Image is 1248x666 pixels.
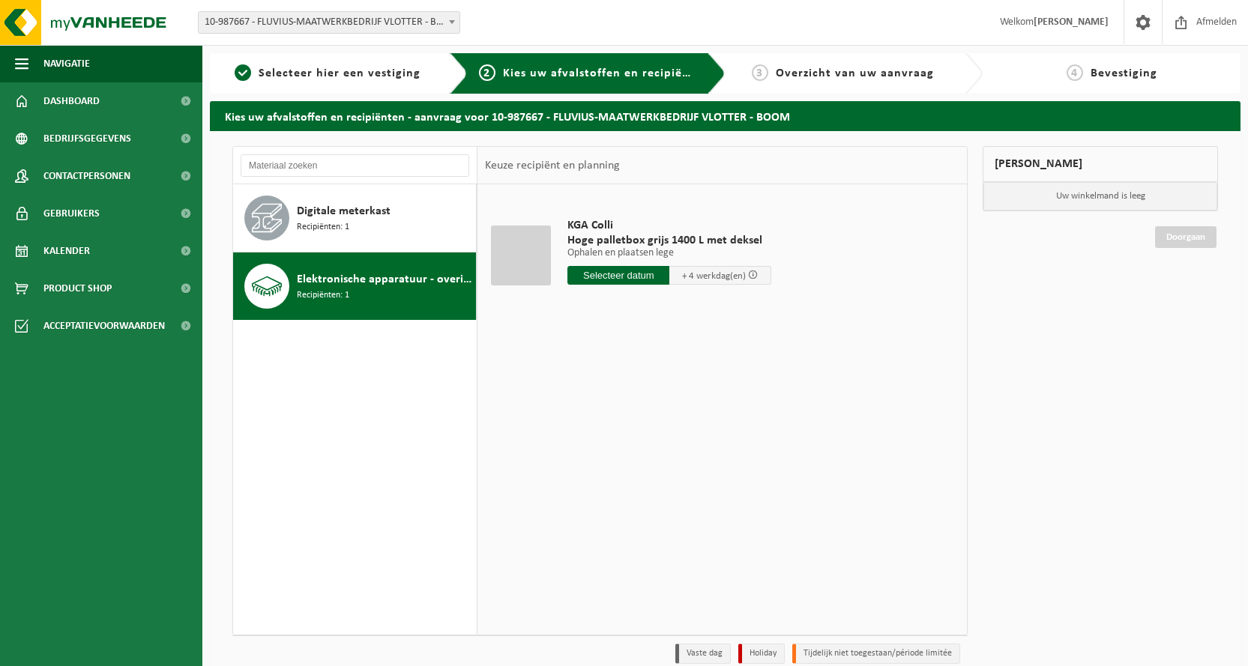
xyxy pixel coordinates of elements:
span: Elektronische apparatuur - overige (OVE) [297,270,472,288]
span: Contactpersonen [43,157,130,195]
span: Selecteer hier een vestiging [259,67,420,79]
span: Dashboard [43,82,100,120]
span: 10-987667 - FLUVIUS-MAATWERKBEDRIJF VLOTTER - BOOM [198,11,460,34]
h2: Kies uw afvalstoffen en recipiënten - aanvraag voor 10-987667 - FLUVIUS-MAATWERKBEDRIJF VLOTTER -... [210,101,1241,130]
iframe: chat widget [7,633,250,666]
span: Product Shop [43,270,112,307]
p: Uw winkelmand is leeg [983,182,1217,211]
span: 4 [1067,64,1083,81]
a: 1Selecteer hier een vestiging [217,64,438,82]
span: Recipiënten: 1 [297,288,349,303]
p: Ophalen en plaatsen lege [567,248,771,258]
li: Tijdelijk niet toegestaan/période limitée [792,644,960,664]
span: Bevestiging [1091,67,1157,79]
div: Keuze recipiënt en planning [477,147,627,184]
strong: [PERSON_NAME] [1034,16,1109,28]
span: Bedrijfsgegevens [43,120,131,157]
li: Holiday [738,644,785,664]
span: Hoge palletbox grijs 1400 L met deksel [567,233,771,248]
button: Elektronische apparatuur - overige (OVE) Recipiënten: 1 [233,252,477,320]
span: 2 [479,64,495,81]
button: Digitale meterkast Recipiënten: 1 [233,184,477,252]
span: Recipiënten: 1 [297,220,349,234]
span: Acceptatievoorwaarden [43,307,165,345]
span: Digitale meterkast [297,202,391,220]
span: KGA Colli [567,218,771,233]
span: 1 [235,64,251,81]
li: Vaste dag [675,644,731,664]
span: Gebruikers [43,195,100,232]
span: 10-987667 - FLUVIUS-MAATWERKBEDRIJF VLOTTER - BOOM [199,12,459,33]
a: Doorgaan [1155,226,1217,248]
span: + 4 werkdag(en) [682,271,746,281]
span: Kalender [43,232,90,270]
span: Overzicht van uw aanvraag [776,67,934,79]
div: [PERSON_NAME] [983,146,1218,182]
input: Selecteer datum [567,266,669,285]
input: Materiaal zoeken [241,154,469,177]
span: Navigatie [43,45,90,82]
span: Kies uw afvalstoffen en recipiënten [503,67,709,79]
span: 3 [752,64,768,81]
